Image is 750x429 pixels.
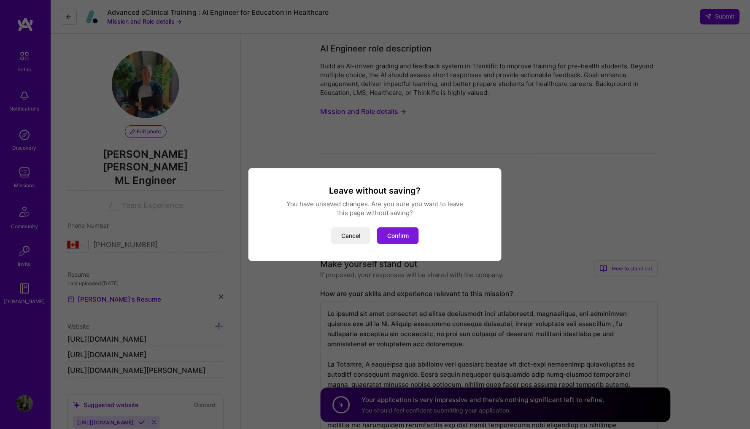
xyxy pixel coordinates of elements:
[331,227,370,244] button: Cancel
[259,208,491,217] div: this page without saving?
[377,227,419,244] button: Confirm
[248,168,502,261] div: modal
[259,185,491,196] h3: Leave without saving?
[259,200,491,208] div: You have unsaved changes. Are you sure you want to leave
